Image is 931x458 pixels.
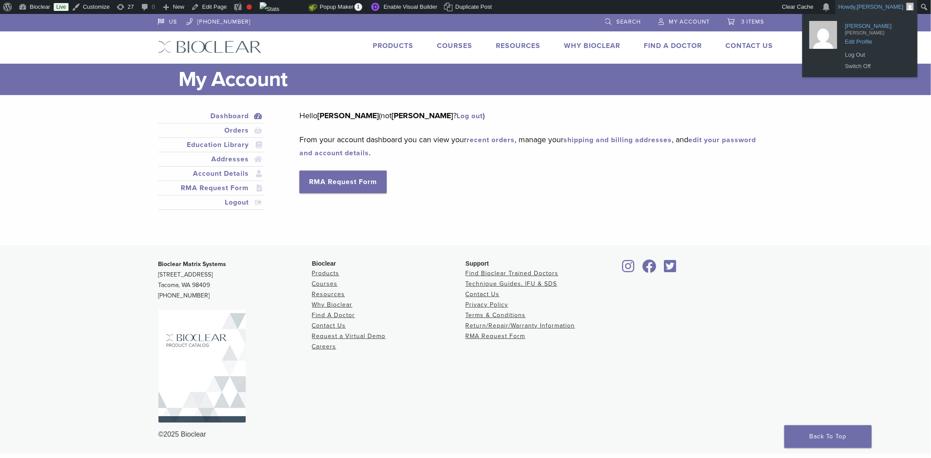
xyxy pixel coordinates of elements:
[312,291,345,298] a: Resources
[158,310,246,423] img: Bioclear
[466,291,500,298] a: Contact Us
[845,19,906,27] span: [PERSON_NAME]
[466,332,526,340] a: RMA Request Form
[312,332,386,340] a: Request a Virtual Demo
[784,425,872,448] a: Back To Top
[317,111,379,120] strong: [PERSON_NAME]
[617,18,641,25] span: Search
[437,41,473,50] a: Courses
[160,125,263,136] a: Orders
[160,154,263,164] a: Addresses
[728,14,765,27] a: 3 items
[160,168,263,179] a: Account Details
[247,4,252,10] div: Focus keyphrase not set
[158,259,312,301] p: [STREET_ADDRESS] Tacoma, WA 98409 [PHONE_NUMBER]
[845,35,906,43] span: Edit Profile
[299,133,760,159] p: From your account dashboard you can view your , manage your , and .
[742,18,765,25] span: 3 items
[564,41,621,50] a: Why Bioclear
[158,14,178,27] a: US
[466,260,489,267] span: Support
[669,18,710,25] span: My Account
[726,41,773,50] a: Contact Us
[312,260,336,267] span: Bioclear
[312,301,353,308] a: Why Bioclear
[467,136,515,144] a: recent orders
[373,41,414,50] a: Products
[841,49,910,61] a: Log Out
[312,343,337,350] a: Careers
[179,64,773,95] h1: My Account
[659,14,710,27] a: My Account
[260,2,309,13] img: Views over 48 hours. Click for more Jetpack Stats.
[563,136,672,144] a: shipping and billing addresses
[54,3,69,11] a: Live
[496,41,541,50] a: Resources
[299,171,387,193] a: RMA Request Form
[160,183,263,193] a: RMA Request Form
[457,112,483,120] a: Log out
[802,14,917,77] ul: Howdy, Tanya Copeman
[160,197,263,208] a: Logout
[392,111,453,120] strong: [PERSON_NAME]
[639,265,660,273] a: Bioclear
[619,265,638,273] a: Bioclear
[354,3,362,11] span: 1
[312,311,355,319] a: Find A Doctor
[466,280,557,287] a: Technique Guides, IFU & SDS
[312,280,338,287] a: Courses
[466,301,508,308] a: Privacy Policy
[158,429,773,440] div: ©2025 Bioclear
[841,61,910,72] a: Switch Off
[312,322,346,329] a: Contact Us
[466,270,559,277] a: Find Bioclear Trained Doctors
[158,260,227,268] strong: Bioclear Matrix Systems
[661,265,680,273] a: Bioclear
[158,41,261,53] img: Bioclear
[160,111,263,121] a: Dashboard
[158,109,265,220] nav: Account pages
[605,14,641,27] a: Search
[186,14,251,27] a: [PHONE_NUMBER]
[160,140,263,150] a: Education Library
[299,109,760,122] p: Hello (not ? )
[466,322,575,329] a: Return/Repair/Warranty Information
[857,3,904,10] span: [PERSON_NAME]
[312,270,340,277] a: Products
[845,27,906,35] span: [PERSON_NAME]
[466,311,526,319] a: Terms & Conditions
[644,41,702,50] a: Find A Doctor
